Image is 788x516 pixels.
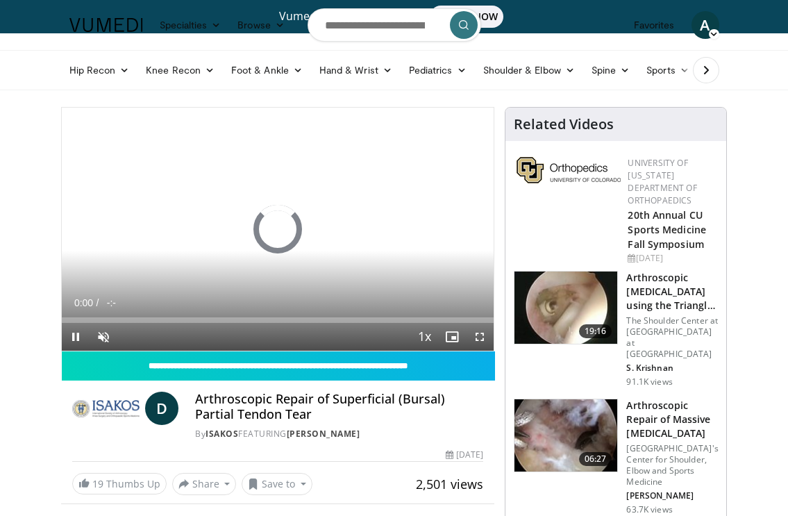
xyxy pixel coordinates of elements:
[626,271,718,313] h3: Arthroscopic [MEDICAL_DATA] using the Triangle Technique
[416,476,483,492] span: 2,501 views
[206,428,238,440] a: ISAKOS
[97,297,99,308] span: /
[69,18,143,32] img: VuMedi Logo
[446,449,483,461] div: [DATE]
[514,116,614,133] h4: Related Videos
[438,323,466,351] button: Enable picture-in-picture mode
[626,315,718,360] p: The Shoulder Center at [GEOGRAPHIC_DATA] at [GEOGRAPHIC_DATA]
[514,271,718,388] a: 19:16 Arthroscopic [MEDICAL_DATA] using the Triangle Technique The Shoulder Center at [GEOGRAPHIC...
[229,11,293,39] a: Browse
[151,11,230,39] a: Specialties
[628,157,696,206] a: University of [US_STATE] Department of Orthopaedics
[223,56,311,84] a: Foot & Ankle
[242,473,312,495] button: Save to
[61,56,138,84] a: Hip Recon
[92,477,103,490] span: 19
[626,363,718,374] p: S. Krishnan
[72,392,140,425] img: ISAKOS
[579,452,612,466] span: 06:27
[90,323,117,351] button: Unmute
[145,392,178,425] a: D
[311,56,401,84] a: Hand & Wrist
[626,11,683,39] a: Favorites
[62,317,494,323] div: Progress Bar
[626,490,718,501] p: [PERSON_NAME]
[475,56,583,84] a: Shoulder & Elbow
[308,8,481,42] input: Search topics, interventions
[62,323,90,351] button: Pause
[626,443,718,488] p: [GEOGRAPHIC_DATA]'s Center for Shoulder, Elbow and Sports Medicine
[195,392,483,422] h4: Arthroscopic Repair of Superficial (Bursal) Partial Tendon Tear
[72,473,167,494] a: 19 Thumbs Up
[628,252,715,265] div: [DATE]
[583,56,638,84] a: Spine
[626,399,718,440] h3: Arthroscopic Repair of Massive [MEDICAL_DATA]
[626,376,672,388] p: 91.1K views
[517,157,621,183] img: 355603a8-37da-49b6-856f-e00d7e9307d3.png.150x105_q85_autocrop_double_scale_upscale_version-0.2.png
[172,473,237,495] button: Share
[514,399,718,515] a: 06:27 Arthroscopic Repair of Massive [MEDICAL_DATA] [GEOGRAPHIC_DATA]'s Center for Shoulder, Elbo...
[638,56,698,84] a: Sports
[62,108,494,351] video-js: Video Player
[628,208,706,251] a: 20th Annual CU Sports Medicine Fall Symposium
[410,323,438,351] button: Playback Rate
[195,428,483,440] div: By FEATURING
[137,56,223,84] a: Knee Recon
[579,324,612,338] span: 19:16
[401,56,475,84] a: Pediatrics
[691,11,719,39] a: A
[514,399,617,472] img: 281021_0002_1.png.150x105_q85_crop-smart_upscale.jpg
[287,428,360,440] a: [PERSON_NAME]
[626,504,672,515] p: 63.7K views
[514,272,617,344] img: krish_3.png.150x105_q85_crop-smart_upscale.jpg
[74,297,93,308] span: 0:00
[466,323,494,351] button: Fullscreen
[107,297,116,308] span: -:-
